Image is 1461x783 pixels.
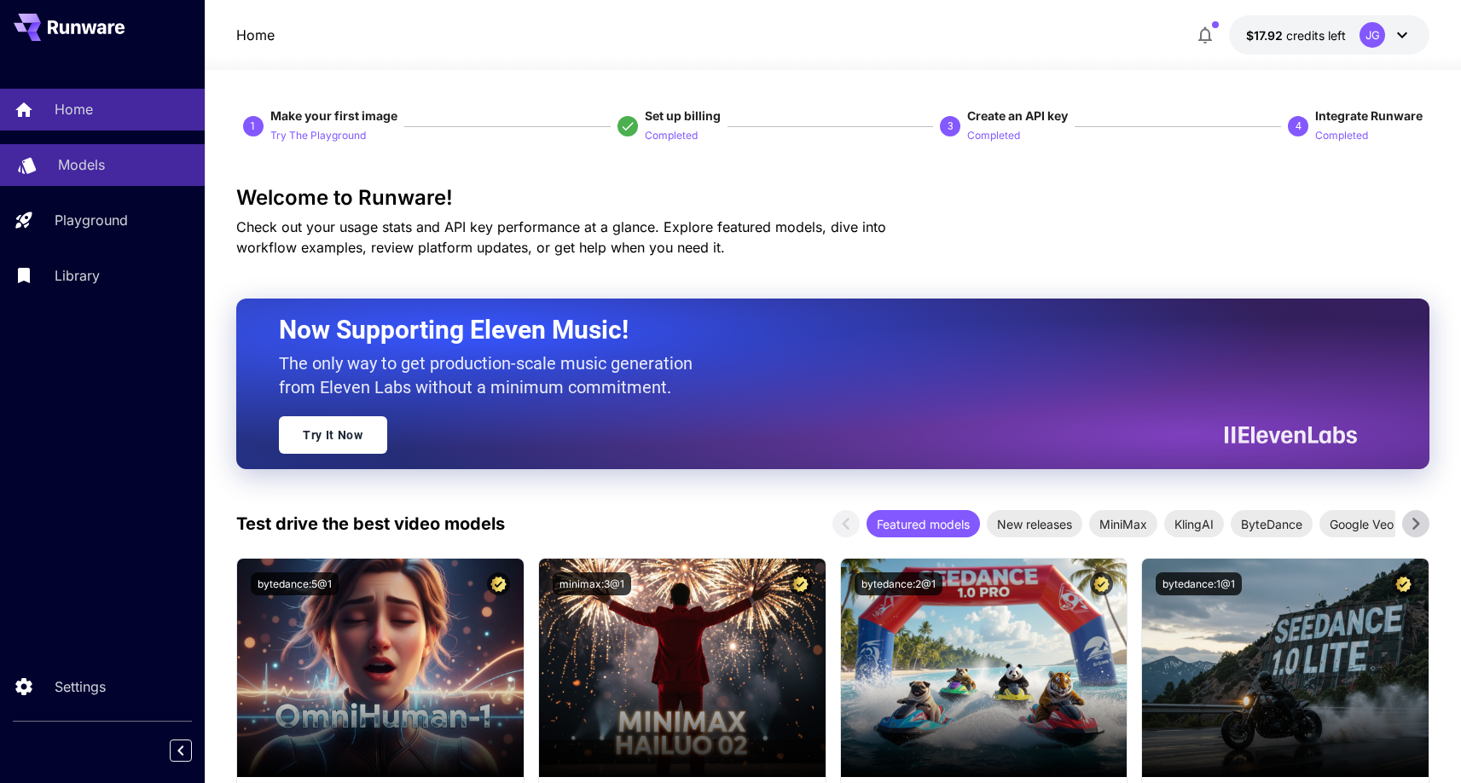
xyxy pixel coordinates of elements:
p: Library [55,265,100,286]
p: Home [55,99,93,119]
button: bytedance:5@1 [251,572,339,595]
img: alt [237,559,524,777]
nav: breadcrumb [236,25,275,45]
div: Collapse sidebar [183,735,205,766]
h3: Welcome to Runware! [236,186,1429,210]
span: Create an API key [967,108,1068,123]
span: Featured models [867,515,980,533]
p: The only way to get production-scale music generation from Eleven Labs without a minimum commitment. [279,351,705,399]
p: Completed [645,128,698,144]
span: Integrate Runware [1315,108,1423,123]
button: Certified Model – Vetted for best performance and includes a commercial license. [487,572,510,595]
div: JG [1360,22,1385,48]
img: alt [1142,559,1429,777]
p: Completed [967,128,1020,144]
img: alt [539,559,826,777]
p: Test drive the best video models [236,511,505,536]
span: Google Veo [1319,515,1404,533]
a: Try It Now [279,416,387,454]
p: Settings [55,676,106,697]
h2: Now Supporting Eleven Music! [279,314,1344,346]
button: bytedance:2@1 [855,572,942,595]
button: Completed [967,125,1020,145]
button: Certified Model – Vetted for best performance and includes a commercial license. [1090,572,1113,595]
p: Models [58,154,105,175]
div: MiniMax [1089,510,1157,537]
p: Completed [1315,128,1368,144]
button: Collapse sidebar [170,739,192,762]
button: Completed [645,125,698,145]
button: Certified Model – Vetted for best performance and includes a commercial license. [1392,572,1415,595]
div: New releases [987,510,1082,537]
p: 1 [250,119,256,134]
span: Make your first image [270,108,397,123]
p: Try The Playground [270,128,366,144]
button: $17.91624JG [1229,15,1429,55]
img: alt [841,559,1128,777]
button: Try The Playground [270,125,366,145]
div: Featured models [867,510,980,537]
div: $17.91624 [1246,26,1346,44]
span: Check out your usage stats and API key performance at a glance. Explore featured models, dive int... [236,218,886,256]
p: 3 [948,119,954,134]
button: bytedance:1@1 [1156,572,1242,595]
div: KlingAI [1164,510,1224,537]
p: Playground [55,210,128,230]
div: Google Veo [1319,510,1404,537]
span: $17.92 [1246,28,1286,43]
a: Home [236,25,275,45]
span: MiniMax [1089,515,1157,533]
div: ByteDance [1231,510,1313,537]
button: Completed [1315,125,1368,145]
p: 4 [1296,119,1302,134]
span: ByteDance [1231,515,1313,533]
span: KlingAI [1164,515,1224,533]
button: Certified Model – Vetted for best performance and includes a commercial license. [789,572,812,595]
button: minimax:3@1 [553,572,631,595]
span: New releases [987,515,1082,533]
span: Set up billing [645,108,721,123]
span: credits left [1286,28,1346,43]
